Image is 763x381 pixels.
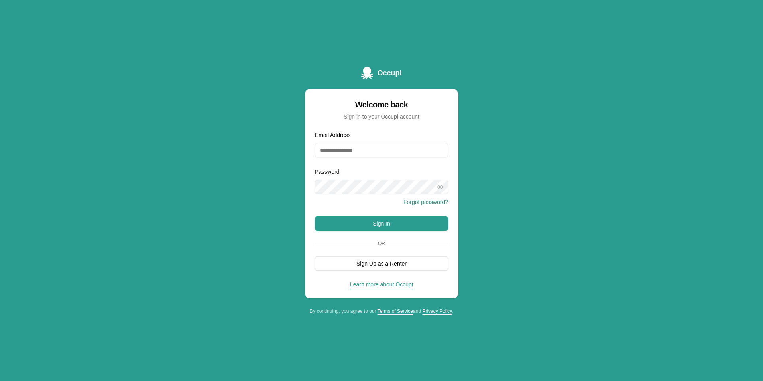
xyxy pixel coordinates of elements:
[315,256,448,271] button: Sign Up as a Renter
[305,308,458,314] div: By continuing, you agree to our and .
[377,67,401,79] span: Occupi
[315,169,339,175] label: Password
[378,308,413,314] a: Terms of Service
[315,216,448,231] button: Sign In
[403,198,448,206] button: Forgot password?
[422,308,452,314] a: Privacy Policy
[315,132,350,138] label: Email Address
[350,281,413,288] a: Learn more about Occupi
[375,240,388,247] span: Or
[315,113,448,121] div: Sign in to your Occupi account
[361,67,401,79] a: Occupi
[315,99,448,110] div: Welcome back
